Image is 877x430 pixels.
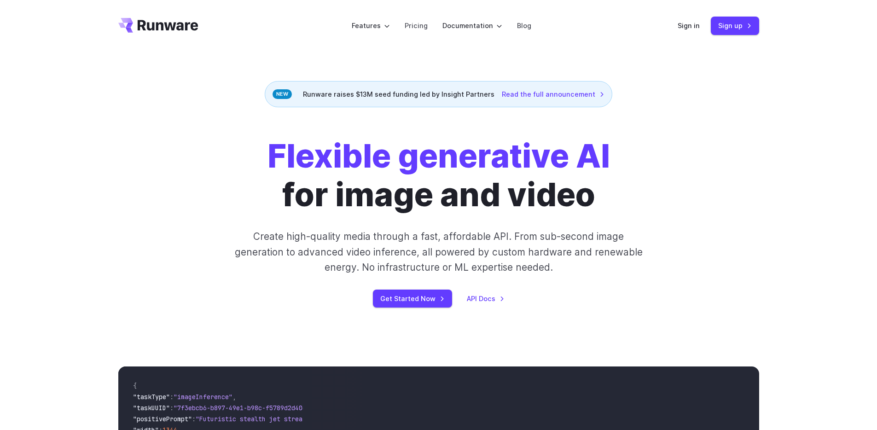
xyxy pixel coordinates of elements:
[467,293,505,304] a: API Docs
[267,137,610,214] h1: for image and video
[517,20,531,31] a: Blog
[678,20,700,31] a: Sign in
[133,382,137,390] span: {
[267,136,610,175] strong: Flexible generative AI
[352,20,390,31] label: Features
[118,18,198,33] a: Go to /
[265,81,612,107] div: Runware raises $13M seed funding led by Insight Partners
[174,393,232,401] span: "imageInference"
[174,404,314,412] span: "7f3ebcb6-b897-49e1-b98c-f5789d2d40d7"
[192,415,196,423] span: :
[133,404,170,412] span: "taskUUID"
[502,89,604,99] a: Read the full announcement
[170,404,174,412] span: :
[133,393,170,401] span: "taskType"
[373,290,452,308] a: Get Started Now
[405,20,428,31] a: Pricing
[711,17,759,35] a: Sign up
[170,393,174,401] span: :
[133,415,192,423] span: "positivePrompt"
[233,229,644,275] p: Create high-quality media through a fast, affordable API. From sub-second image generation to adv...
[232,393,236,401] span: ,
[442,20,502,31] label: Documentation
[196,415,531,423] span: "Futuristic stealth jet streaking through a neon-lit cityscape with glowing purple exhaust"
